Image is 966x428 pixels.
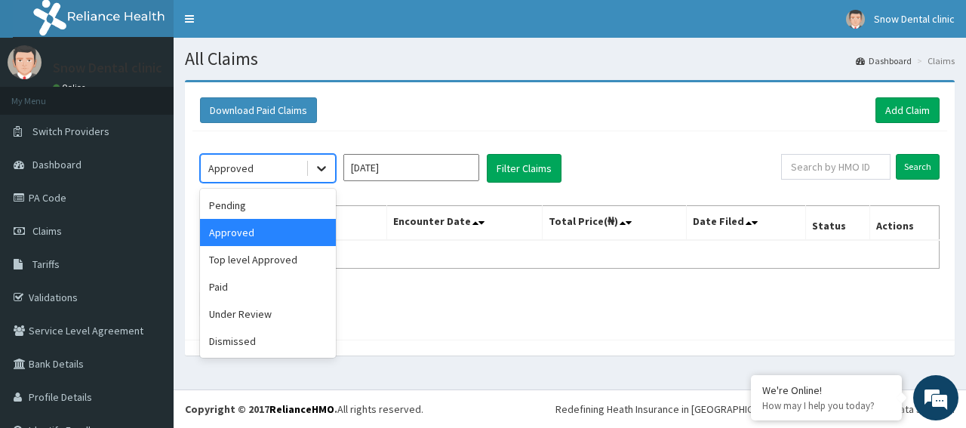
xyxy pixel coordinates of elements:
strong: Copyright © 2017 . [185,402,337,416]
span: Claims [32,224,62,238]
span: Tariffs [32,257,60,271]
div: Approved [200,219,336,246]
a: RelianceHMO [269,402,334,416]
h1: All Claims [185,49,955,69]
a: Add Claim [875,97,940,123]
div: Paid [200,273,336,300]
input: Select Month and Year [343,154,479,181]
div: Pending [200,192,336,219]
div: We're Online! [762,383,891,397]
li: Claims [913,54,955,67]
p: How may I help you today? [762,399,891,412]
th: Encounter Date [386,206,542,241]
th: Status [805,206,869,241]
div: Under Review [200,300,336,328]
th: Date Filed [686,206,805,241]
span: Snow Dental clinic [874,12,955,26]
div: Redefining Heath Insurance in [GEOGRAPHIC_DATA] using Telemedicine and Data Science! [555,402,955,417]
p: Snow Dental clinic [53,61,162,75]
div: Approved [208,161,254,176]
th: Total Price(₦) [542,206,686,241]
div: Dismissed [200,328,336,355]
a: Dashboard [856,54,912,67]
th: Actions [869,206,939,241]
input: Search [896,154,940,180]
button: Filter Claims [487,154,561,183]
img: User Image [846,10,865,29]
span: Switch Providers [32,125,109,138]
img: User Image [8,45,42,79]
span: Dashboard [32,158,82,171]
button: Download Paid Claims [200,97,317,123]
a: Online [53,82,89,93]
div: Top level Approved [200,246,336,273]
footer: All rights reserved. [174,390,966,428]
input: Search by HMO ID [781,154,891,180]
